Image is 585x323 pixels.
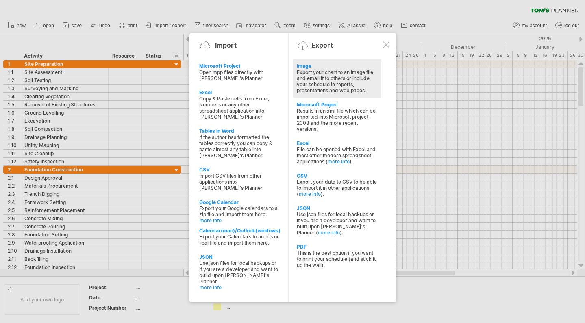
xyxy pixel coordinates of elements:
[318,230,340,236] a: more info
[297,102,377,108] div: Microsoft Project
[199,95,280,120] div: Copy & Paste cells from Excel, Numbers or any other spreadsheet application into [PERSON_NAME]'s ...
[297,205,377,211] div: JSON
[200,284,280,290] a: more info
[297,69,377,93] div: Export your chart to an image file and email it to others or include your schedule in reports, pr...
[297,140,377,146] div: Excel
[311,41,333,49] div: Export
[297,211,377,236] div: Use json files for local backups or if you are a developer and want to built upon [PERSON_NAME]'s...
[328,158,350,165] a: more info
[215,41,237,49] div: Import
[297,108,377,132] div: Results in an xml file which can be imported into Microsoft project 2003 and the more recent vers...
[297,244,377,250] div: PDF
[199,134,280,158] div: If the author has formatted the tables correctly you can copy & paste almost any table into [PERS...
[299,191,321,197] a: more info
[199,128,280,134] div: Tables in Word
[297,173,377,179] div: CSV
[297,250,377,268] div: This is the best option if you want to print your schedule (and stick it up the wall).
[297,146,377,165] div: File can be opened with Excel and most other modern spreadsheet applications ( ).
[297,63,377,69] div: Image
[199,89,280,95] div: Excel
[200,217,280,223] a: more info
[297,179,377,197] div: Export your data to CSV to be able to import it in other applications ( ).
